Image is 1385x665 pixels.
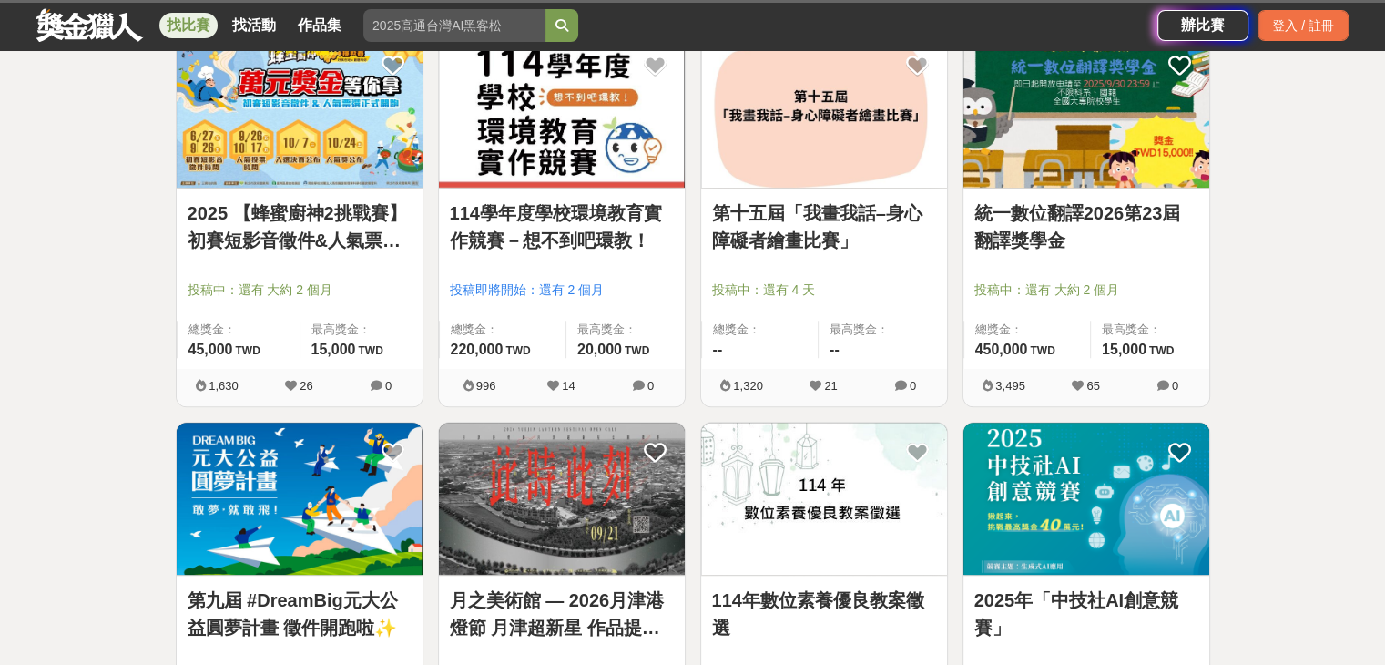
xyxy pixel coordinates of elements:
a: 作品集 [290,13,349,38]
a: 第十五屆「我畫我話–身心障礙者繪畫比賽」 [712,199,936,254]
img: Cover Image [177,36,423,189]
a: 2025 【蜂蜜廚神2挑戰賽】初賽短影音徵件&人氣票選正式開跑！ [188,199,412,254]
span: 220,000 [451,342,504,357]
img: Cover Image [439,36,685,189]
a: Cover Image [439,36,685,189]
span: 1,630 [209,379,239,393]
img: Cover Image [177,423,423,575]
span: TWD [235,344,260,357]
span: -- [713,342,723,357]
span: 總獎金： [975,321,1079,339]
span: 996 [476,379,496,393]
span: 投稿中：還有 大約 2 個月 [188,281,412,300]
span: 投稿即將開始：還有 2 個月 [450,281,674,300]
span: 15,000 [1102,342,1146,357]
span: 1,320 [733,379,763,393]
a: 找活動 [225,13,283,38]
span: 15,000 [311,342,356,357]
a: 辦比賽 [1157,10,1248,41]
a: Cover Image [177,36,423,189]
span: 總獎金： [188,321,289,339]
span: 450,000 [975,342,1028,357]
span: 總獎金： [713,321,808,339]
span: 20,000 [577,342,622,357]
span: 最高獎金： [1102,321,1198,339]
img: Cover Image [963,36,1209,189]
span: 最高獎金： [830,321,936,339]
a: 月之美術館 — 2026月津港燈節 月津超新星 作品提案徵選計畫 〈OPEN CALL〉 [450,587,674,641]
span: TWD [1149,344,1174,357]
span: 投稿中：還有 4 天 [712,281,936,300]
span: -- [830,342,840,357]
span: 總獎金： [451,321,555,339]
span: TWD [625,344,649,357]
span: 最高獎金： [577,321,674,339]
a: 找比賽 [159,13,218,38]
span: TWD [358,344,382,357]
span: TWD [1030,344,1054,357]
img: Cover Image [439,423,685,575]
img: Cover Image [701,36,947,189]
a: 統一數位翻譯2026第23屆翻譯獎學金 [974,199,1198,254]
span: 21 [824,379,837,393]
span: 14 [562,379,575,393]
a: 114學年度學校環境教育實作競賽－想不到吧環教！ [450,199,674,254]
span: 投稿中：還有 大約 2 個月 [974,281,1198,300]
span: TWD [505,344,530,357]
img: Cover Image [701,423,947,575]
span: 0 [385,379,392,393]
a: Cover Image [701,36,947,189]
span: 0 [910,379,916,393]
span: 45,000 [188,342,233,357]
input: 2025高通台灣AI黑客松 [363,9,545,42]
span: 0 [1172,379,1178,393]
span: 3,495 [995,379,1025,393]
span: 最高獎金： [311,321,412,339]
span: 65 [1086,379,1099,393]
span: 26 [300,379,312,393]
img: Cover Image [963,423,1209,575]
a: 114年數位素養優良教案徵選 [712,587,936,641]
span: 0 [647,379,654,393]
a: 2025年「中技社AI創意競賽」 [974,587,1198,641]
a: Cover Image [963,36,1209,189]
a: 第九屆 #DreamBig元大公益圓夢計畫 徵件開跑啦✨ [188,587,412,641]
div: 登入 / 註冊 [1258,10,1349,41]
